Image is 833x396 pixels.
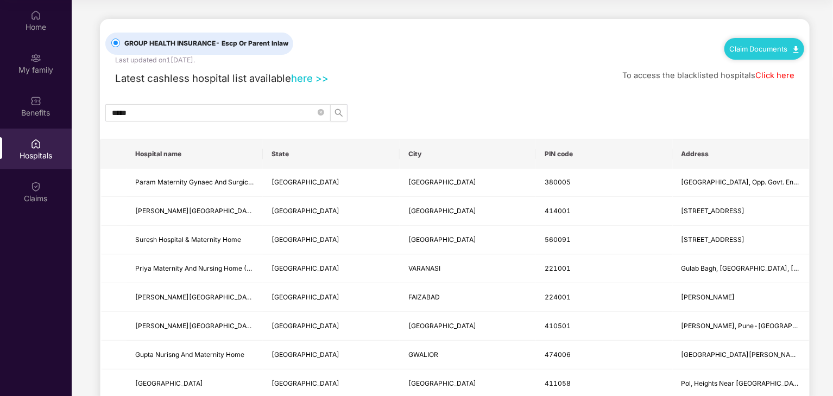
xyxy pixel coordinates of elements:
td: Priya Maternity And Nursing Home (Pvt Ltd) [127,254,263,283]
td: Suresh Hospital & Maternity Home [127,226,263,254]
span: [GEOGRAPHIC_DATA] [408,235,476,244]
th: State [263,139,399,169]
td: Naka Muzaffara [673,283,809,312]
td: Chiranjeev Hospital Maternity Trauma And Advanced Laproscopic Center [127,283,263,312]
img: svg+xml;base64,PHN2ZyBpZD0iSG9tZSIgeG1sbnM9Imh0dHA6Ly93d3cudzMub3JnLzIwMDAvc3ZnIiB3aWR0aD0iMjAiIG... [30,10,41,21]
span: Suresh Hospital & Maternity Home [135,235,241,244]
span: [PERSON_NAME], Pune-[GEOGRAPHIC_DATA] [681,322,826,330]
span: Hospital name [135,150,254,158]
td: Narsale Hospital and Maternity Home [127,197,263,226]
span: FAIZABAD [408,293,440,301]
td: Plot No-3/13, Near Essar Petrol Pump, Balikashram Road [673,197,809,226]
span: To access the blacklisted hospitals [622,71,755,80]
td: AHMEDNAGAR [400,197,536,226]
td: Uttar Pradesh [263,283,399,312]
span: - Escp Or Parent Inlaw [216,39,288,47]
td: Gujarat [263,169,399,197]
td: VARANASI [400,254,536,283]
span: [PERSON_NAME][GEOGRAPHIC_DATA] Home [135,322,277,330]
span: [STREET_ADDRESS] [681,235,745,244]
span: VARANASI [408,264,440,272]
td: Maharashtra [263,312,399,341]
th: City [400,139,536,169]
span: 414001 [545,207,571,215]
span: [GEOGRAPHIC_DATA] [272,293,339,301]
span: [GEOGRAPHIC_DATA] [408,379,476,387]
span: [STREET_ADDRESS] [681,207,745,215]
span: [PERSON_NAME][GEOGRAPHIC_DATA] and Maternity Home [135,207,321,215]
span: [GEOGRAPHIC_DATA] [408,178,476,186]
span: 380005 [545,178,571,186]
td: Argade Hospital & Maternity Home [127,312,263,341]
span: Gupta Nurisng And Maternity Home [135,350,244,359]
th: Address [673,139,809,169]
span: Param Maternity Gynaec And Surgical Hospital [135,178,280,186]
span: GWALIOR [408,350,438,359]
td: Gupta Nurisng And Maternity Home [127,341,263,369]
span: [GEOGRAPHIC_DATA] [272,207,339,215]
span: Priya Maternity And Nursing Home (Pvt Ltd) [135,264,271,272]
span: 224001 [545,293,571,301]
span: [GEOGRAPHIC_DATA] [408,322,476,330]
td: Madhya Pradesh [263,341,399,369]
span: [GEOGRAPHIC_DATA] [272,178,339,186]
td: Karnataka [263,226,399,254]
a: Claim Documents [730,44,799,53]
td: Nagar Nigam Colony, Garam Sadak, Morar [673,341,809,369]
img: svg+xml;base64,PHN2ZyBpZD0iSG9zcGl0YWxzIiB4bWxucz0iaHR0cDovL3d3dy53My5vcmcvMjAwMC9zdmciIHdpZHRoPS... [30,138,41,149]
div: Last updated on 1[DATE] . [115,55,195,65]
td: Gulab Bagh, Police Station, Sigra [673,254,809,283]
span: Address [681,150,800,158]
span: [GEOGRAPHIC_DATA] [272,322,339,330]
span: 474006 [545,350,571,359]
td: Ambethan Chowk, Pune-Nashik Highway [673,312,809,341]
span: [PERSON_NAME] [681,293,735,301]
span: Latest cashless hospital list available [115,72,291,84]
td: Maharashtra [263,197,399,226]
span: 410501 [545,322,571,330]
td: Uttar Pradesh [263,254,399,283]
span: [PERSON_NAME][GEOGRAPHIC_DATA] Maternity Trauma And Advanced Laproscopic Center [135,293,422,301]
span: [GEOGRAPHIC_DATA] [272,350,339,359]
span: close-circle [318,109,324,116]
span: GROUP HEALTH INSURANCE [120,39,293,49]
span: 411058 [545,379,571,387]
td: 124, Hegganahalli Main Road, 1 St Stage, Sanjeevini Nagar [673,226,809,254]
img: svg+xml;base64,PHN2ZyBpZD0iQ2xhaW0iIHhtbG5zPSJodHRwOi8vd3d3LnczLm9yZy8yMDAwL3N2ZyIgd2lkdGg9IjIwIi... [30,181,41,192]
a: here >> [291,72,329,84]
td: 2nd Floor, Shahyog Plaza, Opp. Govt. Engg. College, Motera [673,169,809,197]
span: [GEOGRAPHIC_DATA] [272,235,339,244]
span: [GEOGRAPHIC_DATA] [272,379,339,387]
td: AHMEDABAD [400,169,536,197]
td: FAIZABAD [400,283,536,312]
span: [GEOGRAPHIC_DATA] [135,379,203,387]
span: [GEOGRAPHIC_DATA] [272,264,339,272]
td: BANGALORE [400,226,536,254]
td: GWALIOR [400,341,536,369]
span: search [331,108,347,117]
td: Param Maternity Gynaec And Surgical Hospital [127,169,263,197]
th: PIN code [536,139,672,169]
span: [GEOGRAPHIC_DATA] [408,207,476,215]
span: close-circle [318,107,324,118]
th: Hospital name [127,139,263,169]
a: Click here [755,71,794,80]
td: PUNE [400,312,536,341]
span: 221001 [545,264,571,272]
span: 560091 [545,235,571,244]
button: search [330,104,348,122]
img: svg+xml;base64,PHN2ZyB4bWxucz0iaHR0cDovL3d3dy53My5vcmcvMjAwMC9zdmciIHdpZHRoPSIxMC40IiBoZWlnaHQ9Ij... [793,46,799,53]
img: svg+xml;base64,PHN2ZyB3aWR0aD0iMjAiIGhlaWdodD0iMjAiIHZpZXdCb3g9IjAgMCAyMCAyMCIgZmlsbD0ibm9uZSIgeG... [30,53,41,63]
img: svg+xml;base64,PHN2ZyBpZD0iQmVuZWZpdHMiIHhtbG5zPSJodHRwOi8vd3d3LnczLm9yZy8yMDAwL3N2ZyIgd2lkdGg9Ij... [30,95,41,106]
